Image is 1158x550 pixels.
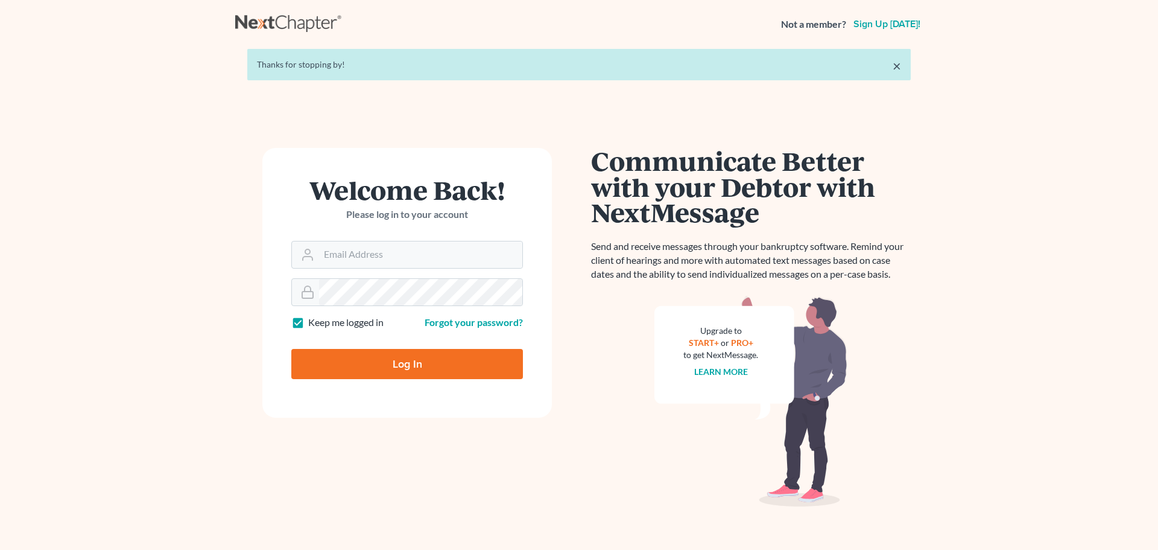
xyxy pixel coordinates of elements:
div: to get NextMessage. [683,349,758,361]
strong: Not a member? [781,18,846,31]
a: × [893,59,901,73]
div: Upgrade to [683,325,758,337]
input: Email Address [319,241,522,268]
a: PRO+ [731,337,753,348]
p: Send and receive messages through your bankruptcy software. Remind your client of hearings and mo... [591,240,911,281]
p: Please log in to your account [291,208,523,222]
input: Log In [291,349,523,379]
label: Keep me logged in [308,316,384,330]
img: nextmessage_bg-59042aed3d76b12b5cd301f8e5b87938c9018125f34e5fa2b7a6b67550977c72.svg [654,296,847,507]
div: Thanks for stopping by! [257,59,901,71]
h1: Welcome Back! [291,177,523,203]
span: or [721,337,729,348]
h1: Communicate Better with your Debtor with NextMessage [591,148,911,225]
a: Forgot your password? [425,316,523,328]
a: Learn more [694,366,748,377]
a: START+ [689,337,719,348]
a: Sign up [DATE]! [851,19,923,29]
